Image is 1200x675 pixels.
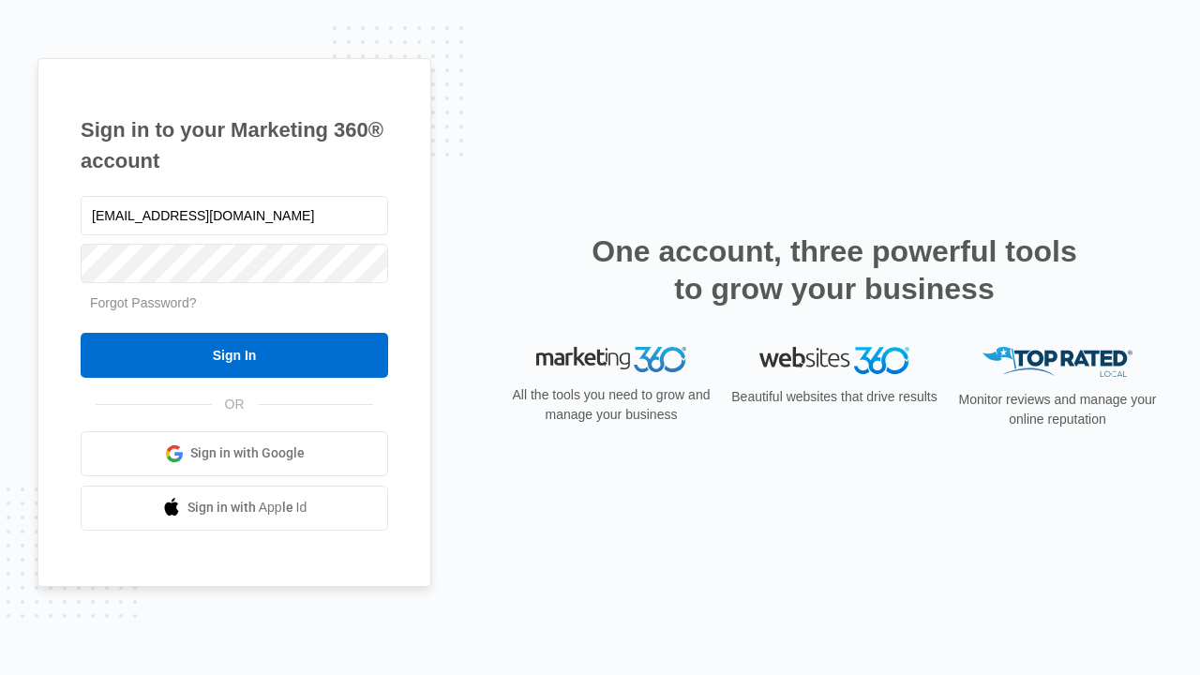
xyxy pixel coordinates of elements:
[536,347,686,373] img: Marketing 360
[81,114,388,176] h1: Sign in to your Marketing 360® account
[81,431,388,476] a: Sign in with Google
[190,443,305,463] span: Sign in with Google
[81,333,388,378] input: Sign In
[81,486,388,531] a: Sign in with Apple Id
[759,347,909,374] img: Websites 360
[81,196,388,235] input: Email
[187,498,307,517] span: Sign in with Apple Id
[952,390,1162,429] p: Monitor reviews and manage your online reputation
[586,232,1083,307] h2: One account, three powerful tools to grow your business
[90,295,197,310] a: Forgot Password?
[982,347,1132,378] img: Top Rated Local
[212,395,258,414] span: OR
[729,387,939,407] p: Beautiful websites that drive results
[506,385,716,425] p: All the tools you need to grow and manage your business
